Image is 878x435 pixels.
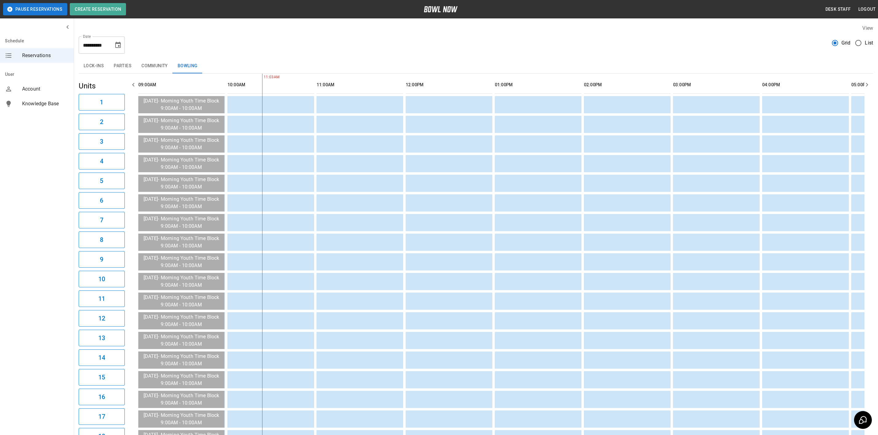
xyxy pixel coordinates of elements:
button: Create Reservation [70,3,126,15]
h6: 12 [98,313,105,323]
span: Knowledge Base [22,100,69,107]
button: 5 [79,173,125,189]
button: Parties [109,59,136,73]
h6: 13 [98,333,105,343]
h6: 7 [100,215,103,225]
button: Community [136,59,173,73]
h6: 2 [100,117,103,127]
h6: 15 [98,372,105,382]
button: 8 [79,231,125,248]
button: 15 [79,369,125,386]
h5: Units [79,81,125,91]
h6: 16 [98,392,105,402]
button: 16 [79,389,125,405]
h6: 5 [100,176,103,186]
span: List [865,39,873,47]
button: 2 [79,114,125,130]
h6: 1 [100,97,103,107]
h6: 10 [98,274,105,284]
button: Logout [856,4,878,15]
button: Choose date, selected date is Oct 4, 2025 [112,39,124,51]
h6: 4 [100,156,103,166]
h6: 11 [98,294,105,304]
img: logo [424,6,458,12]
div: inventory tabs [79,59,873,73]
h6: 14 [98,353,105,363]
th: 10:00AM [227,76,314,94]
button: 13 [79,330,125,346]
button: Bowling [173,59,203,73]
th: 11:00AM [317,76,403,94]
th: 12:00PM [406,76,492,94]
button: Lock-ins [79,59,109,73]
button: 11 [79,290,125,307]
button: 1 [79,94,125,111]
span: 11:03AM [262,74,264,80]
h6: 3 [100,137,103,146]
button: 10 [79,271,125,287]
button: Desk Staff [823,4,853,15]
h6: 8 [100,235,103,245]
button: 14 [79,349,125,366]
label: View [862,25,873,31]
span: Grid [841,39,851,47]
h6: 17 [98,412,105,421]
span: Account [22,85,69,93]
button: 3 [79,133,125,150]
button: 9 [79,251,125,268]
th: 09:00AM [138,76,225,94]
button: Pause Reservations [3,3,67,15]
h6: 6 [100,196,103,205]
button: 4 [79,153,125,169]
button: 12 [79,310,125,327]
span: Reservations [22,52,69,59]
button: 6 [79,192,125,209]
button: 7 [79,212,125,228]
button: 17 [79,408,125,425]
h6: 9 [100,254,103,264]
